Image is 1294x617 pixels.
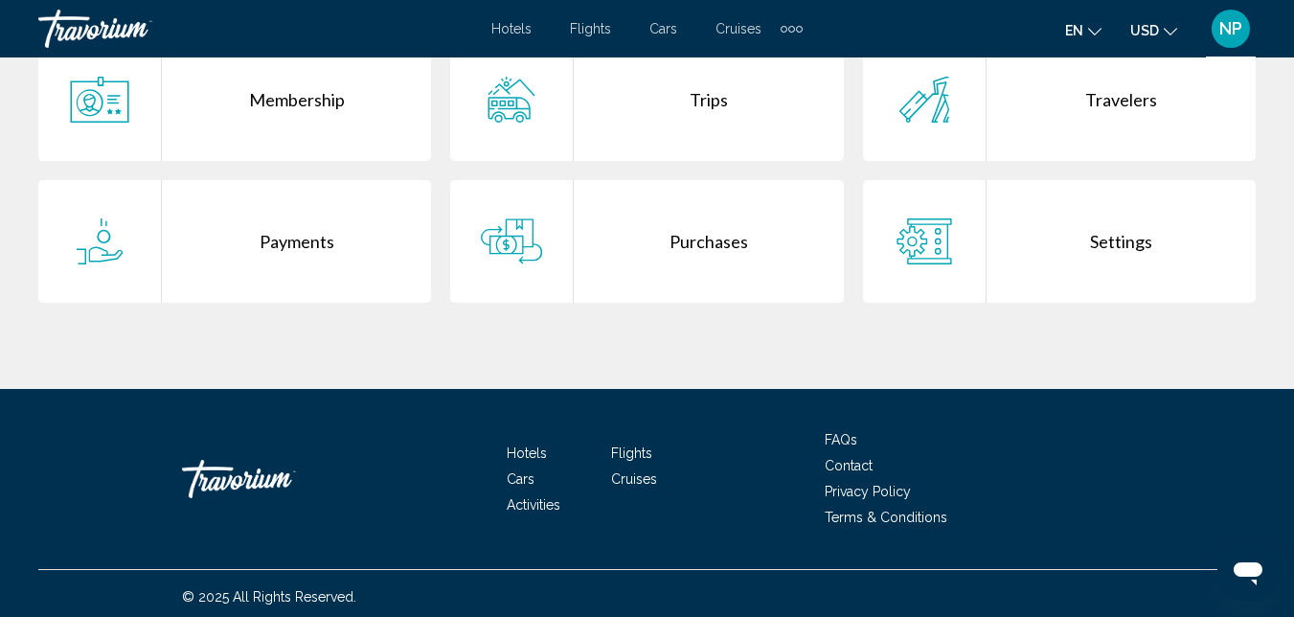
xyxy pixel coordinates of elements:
div: Payments [162,180,431,303]
a: Flights [611,446,652,461]
a: Cruises [611,471,657,487]
a: Activities [507,497,560,513]
a: Trips [450,38,843,161]
a: Privacy Policy [825,484,911,499]
a: Cruises [715,21,761,36]
a: Travelers [863,38,1256,161]
a: Hotels [507,446,547,461]
div: Travelers [987,38,1256,161]
a: Hotels [491,21,532,36]
a: Settings [863,180,1256,303]
div: Membership [162,38,431,161]
a: FAQs [825,432,857,447]
a: Travorium [182,450,374,508]
div: Settings [987,180,1256,303]
span: NP [1219,19,1242,38]
a: Payments [38,180,431,303]
div: Purchases [574,180,843,303]
a: Travorium [38,10,472,48]
a: Purchases [450,180,843,303]
a: Cars [507,471,534,487]
button: Change currency [1130,16,1177,44]
a: Cars [649,21,677,36]
div: Trips [574,38,843,161]
button: Change language [1065,16,1101,44]
a: Terms & Conditions [825,510,947,525]
a: Flights [570,21,611,36]
button: Extra navigation items [781,13,803,44]
span: USD [1130,23,1159,38]
iframe: Кнопка запуска окна обмена сообщениями [1217,540,1279,602]
a: Contact [825,458,873,473]
button: User Menu [1206,9,1256,49]
span: en [1065,23,1083,38]
a: Membership [38,38,431,161]
span: © 2025 All Rights Reserved. [182,589,356,605]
